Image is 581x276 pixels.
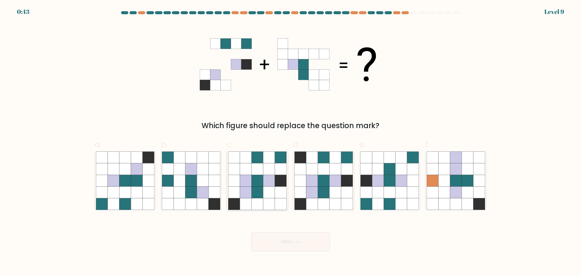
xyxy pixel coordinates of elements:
span: b. [161,139,168,151]
span: a. [94,139,102,151]
span: c. [227,139,233,151]
span: e. [359,139,366,151]
span: d. [293,139,300,151]
div: Which figure should replace the question mark? [98,120,483,131]
div: Level 9 [544,7,564,16]
button: Next [251,232,330,251]
div: 0:43 [17,7,29,16]
span: f. [425,139,429,151]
